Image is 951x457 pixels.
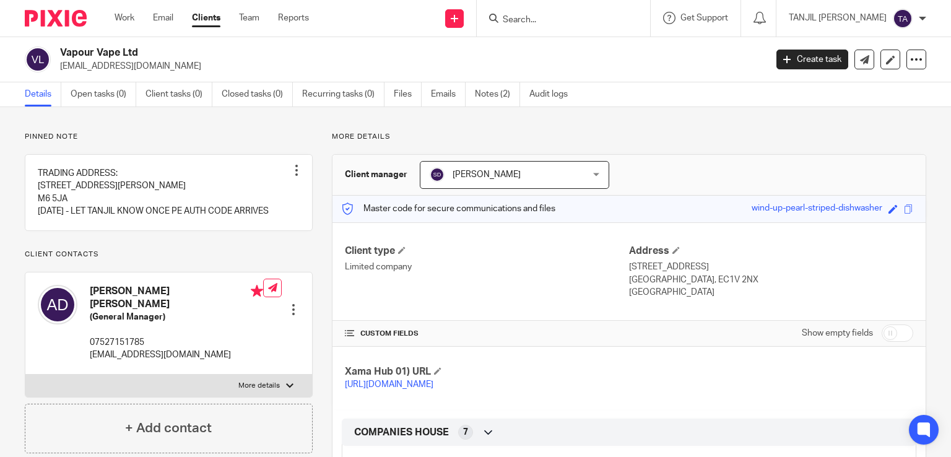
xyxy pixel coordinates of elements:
[345,245,629,258] h4: Client type
[153,12,173,24] a: Email
[239,12,259,24] a: Team
[90,349,263,361] p: [EMAIL_ADDRESS][DOMAIN_NAME]
[25,10,87,27] img: Pixie
[332,132,926,142] p: More details
[430,167,445,182] img: svg%3E
[345,261,629,273] p: Limited company
[25,132,313,142] p: Pinned note
[802,327,873,339] label: Show empty fields
[302,82,384,107] a: Recurring tasks (0)
[394,82,422,107] a: Files
[60,60,758,72] p: [EMAIL_ADDRESS][DOMAIN_NAME]
[90,285,263,311] h4: [PERSON_NAME] [PERSON_NAME]
[278,12,309,24] a: Reports
[463,426,468,438] span: 7
[90,336,263,349] p: 07527151785
[431,82,466,107] a: Emails
[38,285,77,324] img: svg%3E
[345,380,433,389] a: [URL][DOMAIN_NAME]
[192,12,220,24] a: Clients
[25,82,61,107] a: Details
[453,170,521,179] span: [PERSON_NAME]
[345,329,629,339] h4: CUSTOM FIELDS
[60,46,619,59] h2: Vapour Vape Ltd
[629,286,913,298] p: [GEOGRAPHIC_DATA]
[222,82,293,107] a: Closed tasks (0)
[354,426,449,439] span: COMPANIES HOUSE
[251,285,263,297] i: Primary
[789,12,887,24] p: TANJIL [PERSON_NAME]
[125,419,212,438] h4: + Add contact
[345,365,629,378] h4: Xama Hub 01) URL
[25,46,51,72] img: svg%3E
[776,50,848,69] a: Create task
[629,245,913,258] h4: Address
[680,14,728,22] span: Get Support
[629,274,913,286] p: [GEOGRAPHIC_DATA], EC1V 2NX
[115,12,134,24] a: Work
[893,9,913,28] img: svg%3E
[629,261,913,273] p: [STREET_ADDRESS]
[752,202,882,216] div: wind-up-pearl-striped-dishwasher
[145,82,212,107] a: Client tasks (0)
[90,311,263,323] h5: (General Manager)
[475,82,520,107] a: Notes (2)
[502,15,613,26] input: Search
[345,168,407,181] h3: Client manager
[342,202,555,215] p: Master code for secure communications and files
[71,82,136,107] a: Open tasks (0)
[25,250,313,259] p: Client contacts
[529,82,577,107] a: Audit logs
[238,381,280,391] p: More details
